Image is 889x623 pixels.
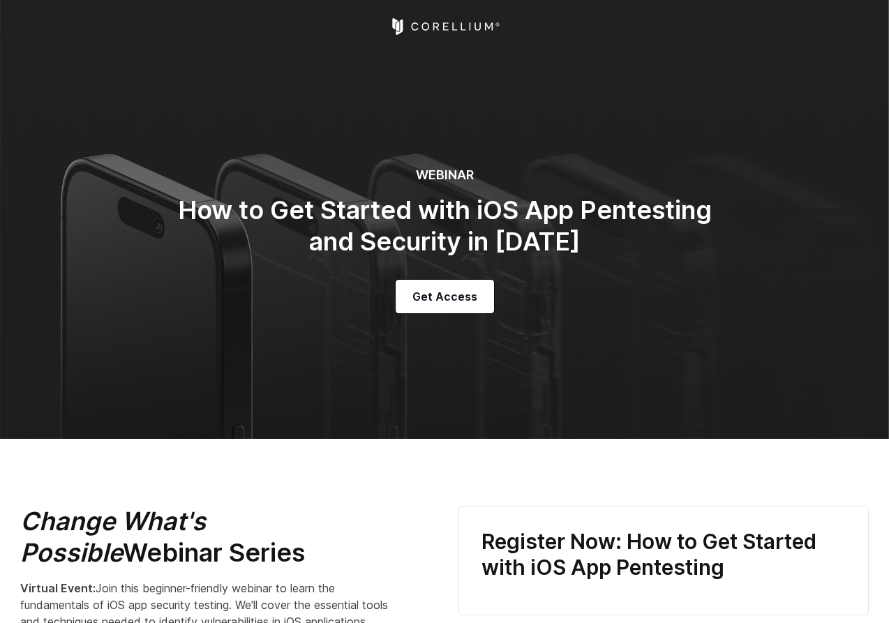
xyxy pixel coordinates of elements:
h3: Register Now: How to Get Started with iOS App Pentesting [481,529,846,581]
a: Get Access [396,280,494,313]
em: Change What's Possible [20,506,206,568]
h2: Webinar Series [20,506,397,569]
a: Corellium Home [389,18,500,35]
strong: Virtual Event: [20,581,96,595]
span: Get Access [412,288,477,305]
h6: WEBINAR [165,167,724,183]
h2: How to Get Started with iOS App Pentesting and Security in [DATE] [165,195,724,257]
